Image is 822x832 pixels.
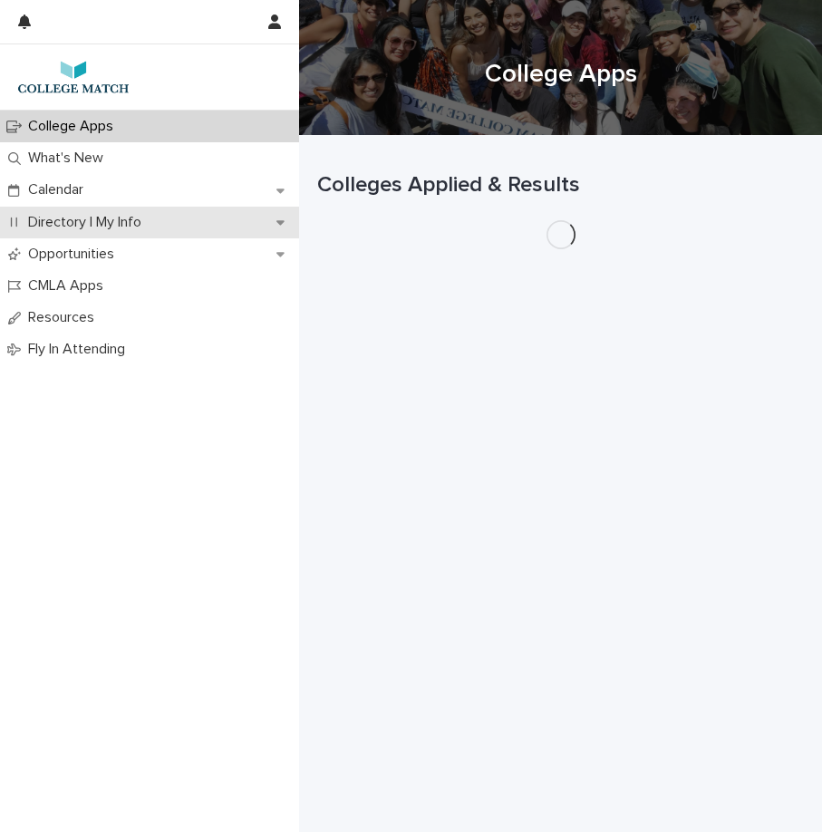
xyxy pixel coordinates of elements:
[21,277,118,295] p: CMLA Apps
[21,309,109,326] p: Resources
[317,172,804,198] h1: Colleges Applied & Results
[317,60,804,91] h1: College Apps
[21,118,128,135] p: College Apps
[21,181,98,198] p: Calendar
[21,150,118,167] p: What's New
[21,246,129,263] p: Opportunities
[21,341,140,358] p: Fly In Attending
[15,59,132,95] img: 7lzNxMuQ9KqU1pwTAr0j
[21,214,156,231] p: Directory | My Info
